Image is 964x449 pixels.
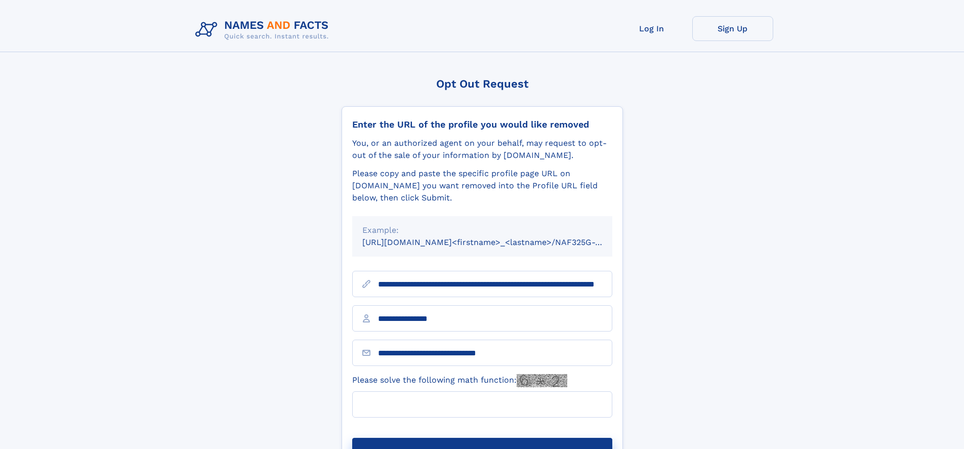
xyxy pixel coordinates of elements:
div: Example: [362,224,602,236]
small: [URL][DOMAIN_NAME]<firstname>_<lastname>/NAF325G-xxxxxxxx [362,237,632,247]
a: Log In [611,16,692,41]
img: Logo Names and Facts [191,16,337,44]
div: Opt Out Request [342,77,623,90]
div: You, or an authorized agent on your behalf, may request to opt-out of the sale of your informatio... [352,137,612,161]
a: Sign Up [692,16,773,41]
div: Enter the URL of the profile you would like removed [352,119,612,130]
div: Please copy and paste the specific profile page URL on [DOMAIN_NAME] you want removed into the Pr... [352,168,612,204]
label: Please solve the following math function: [352,374,567,387]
